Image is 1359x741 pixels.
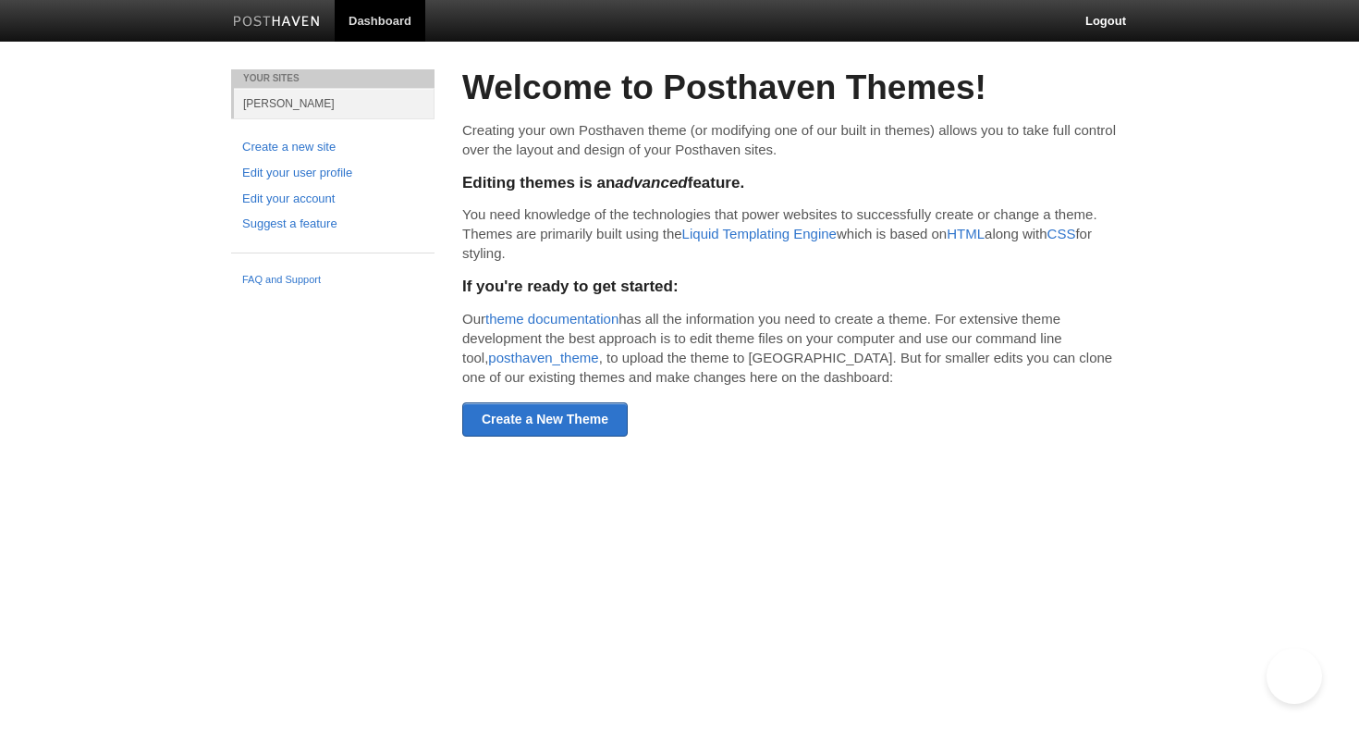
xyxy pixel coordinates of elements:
a: HTML [947,226,985,241]
p: Our has all the information you need to create a theme. For extensive theme development the best ... [462,309,1128,387]
img: Posthaven-bar [233,16,321,30]
em: advanced [615,174,687,191]
a: CSS [1047,226,1076,241]
a: Create a new site [242,138,423,157]
li: Your Sites [231,69,435,88]
a: FAQ and Support [242,272,423,289]
p: Creating your own Posthaven theme (or modifying one of our built in themes) allows you to take fu... [462,120,1128,159]
a: Suggest a feature [242,215,423,234]
a: posthaven_theme [488,350,598,365]
h2: Welcome to Posthaven Themes! [462,69,1128,107]
a: [PERSON_NAME] [234,88,435,118]
a: Edit your user profile [242,164,423,183]
a: Liquid Templating Engine [682,226,837,241]
p: You need knowledge of the technologies that power websites to successfully create or change a the... [462,204,1128,263]
iframe: Help Scout Beacon - Open [1267,648,1322,704]
h5: Editing themes is an feature. [462,175,1128,192]
a: Create a New Theme [462,402,628,437]
a: Edit your account [242,190,423,209]
h5: If you're ready to get started: [462,278,1128,296]
a: theme documentation [485,311,618,327]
